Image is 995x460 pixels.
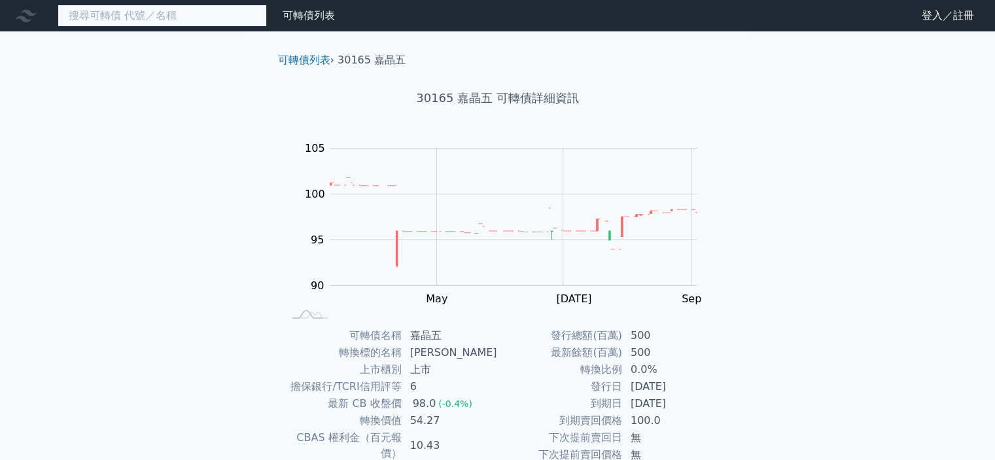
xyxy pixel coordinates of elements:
td: 100.0 [623,412,712,429]
td: 轉換標的名稱 [283,344,402,361]
td: 轉換價值 [283,412,402,429]
a: 可轉債列表 [278,54,330,66]
tspan: 90 [311,279,324,292]
td: 無 [623,429,712,446]
li: › [278,52,334,68]
a: 可轉債列表 [283,9,335,22]
td: 500 [623,327,712,344]
a: 登入／註冊 [911,5,985,26]
td: 擔保銀行/TCRI信用評等 [283,378,402,395]
tspan: Sep [682,292,701,305]
td: 0.0% [623,361,712,378]
tspan: 105 [305,142,325,154]
div: 98.0 [410,396,439,412]
tspan: 100 [305,188,325,200]
td: 嘉晶五 [402,327,498,344]
td: 下次提前賣回日 [498,429,623,446]
td: 6 [402,378,498,395]
td: 上市 [402,361,498,378]
td: 發行總額(百萬) [498,327,623,344]
td: 500 [623,344,712,361]
li: 30165 嘉晶五 [338,52,406,68]
tspan: May [426,292,447,305]
h1: 30165 嘉晶五 可轉債詳細資訊 [268,89,728,107]
td: [DATE] [623,378,712,395]
td: 到期賣回價格 [498,412,623,429]
td: [DATE] [623,395,712,412]
td: 發行日 [498,378,623,395]
td: 到期日 [498,395,623,412]
td: 上市櫃別 [283,361,402,378]
tspan: 95 [311,234,324,246]
td: 可轉債名稱 [283,327,402,344]
td: 轉換比例 [498,361,623,378]
td: 54.27 [402,412,498,429]
td: 最新 CB 收盤價 [283,395,402,412]
tspan: [DATE] [556,292,591,305]
span: (-0.4%) [438,398,472,409]
g: Chart [298,142,716,305]
td: [PERSON_NAME] [402,344,498,361]
input: 搜尋可轉債 代號／名稱 [58,5,267,27]
td: 最新餘額(百萬) [498,344,623,361]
